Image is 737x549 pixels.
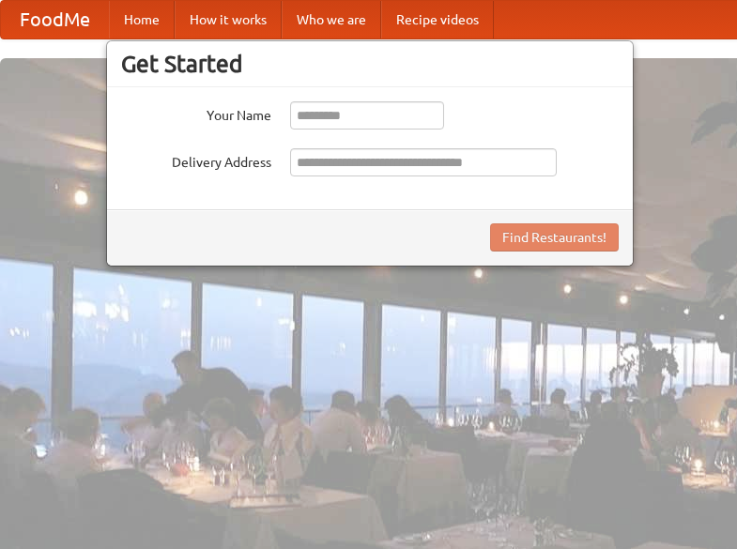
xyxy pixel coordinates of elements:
[121,148,271,172] label: Delivery Address
[109,1,175,38] a: Home
[1,1,109,38] a: FoodMe
[381,1,494,38] a: Recipe videos
[490,223,619,252] button: Find Restaurants!
[282,1,381,38] a: Who we are
[175,1,282,38] a: How it works
[121,101,271,125] label: Your Name
[121,50,619,78] h3: Get Started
